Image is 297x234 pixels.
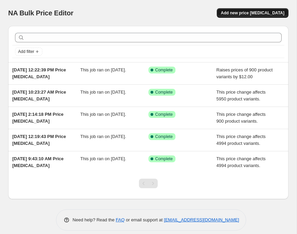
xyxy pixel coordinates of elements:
[155,112,173,117] span: Complete
[216,112,266,124] span: This price change affects 900 product variants.
[80,67,126,72] span: This job ran on [DATE].
[216,67,273,79] span: Raises prices of 900 product variants by $12.00
[125,217,164,222] span: or email support at
[155,156,173,162] span: Complete
[12,67,66,79] span: [DATE] 12:22:39 PM Price [MEDICAL_DATA]
[73,217,116,222] span: Need help? Read the
[12,112,63,124] span: [DATE] 2:14:18 PM Price [MEDICAL_DATA]
[80,156,126,161] span: This job ran on [DATE].
[80,112,126,117] span: This job ran on [DATE].
[216,156,266,168] span: This price change affects 4994 product variants.
[216,134,266,146] span: This price change affects 4994 product variants.
[12,90,66,101] span: [DATE] 10:23:27 AM Price [MEDICAL_DATA]
[139,179,158,188] nav: Pagination
[80,134,126,139] span: This job ran on [DATE].
[221,10,284,16] span: Add new price [MEDICAL_DATA]
[116,217,125,222] a: FAQ
[12,156,63,168] span: [DATE] 9:43:10 AM Price [MEDICAL_DATA]
[155,67,173,73] span: Complete
[164,217,239,222] a: [EMAIL_ADDRESS][DOMAIN_NAME]
[155,90,173,95] span: Complete
[8,9,73,17] span: NA Bulk Price Editor
[80,90,126,95] span: This job ran on [DATE].
[12,134,66,146] span: [DATE] 12:19:43 PM Price [MEDICAL_DATA]
[18,49,34,54] span: Add filter
[15,47,42,56] button: Add filter
[216,90,266,101] span: This price change affects 5950 product variants.
[155,134,173,139] span: Complete
[217,8,288,18] button: Add new price [MEDICAL_DATA]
